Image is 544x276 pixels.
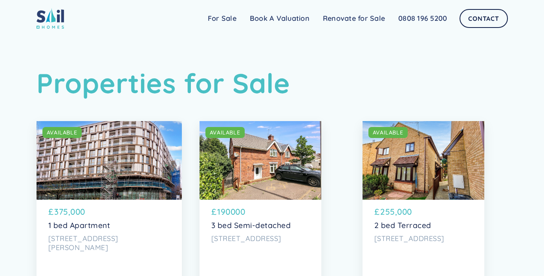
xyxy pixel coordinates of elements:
[374,221,473,230] p: 2 bed Terraced
[211,234,310,243] p: [STREET_ADDRESS]
[374,234,473,243] p: [STREET_ADDRESS]
[54,206,85,218] p: 375,000
[47,129,77,136] div: AVAILABLE
[460,9,507,28] a: Contact
[48,221,170,230] p: 1 bed Apartment
[48,206,54,218] p: £
[373,129,403,136] div: AVAILABLE
[201,11,243,26] a: For Sale
[48,234,170,252] p: [STREET_ADDRESS][PERSON_NAME]
[392,11,454,26] a: 0808 196 5200
[37,67,508,99] h1: Properties for Sale
[217,206,245,218] p: 190000
[374,206,380,218] p: £
[211,221,310,230] p: 3 bed Semi-detached
[316,11,392,26] a: Renovate for Sale
[37,8,64,29] img: sail home logo colored
[243,11,316,26] a: Book A Valuation
[380,206,412,218] p: 255,000
[210,129,240,136] div: AVAILABLE
[211,206,217,218] p: £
